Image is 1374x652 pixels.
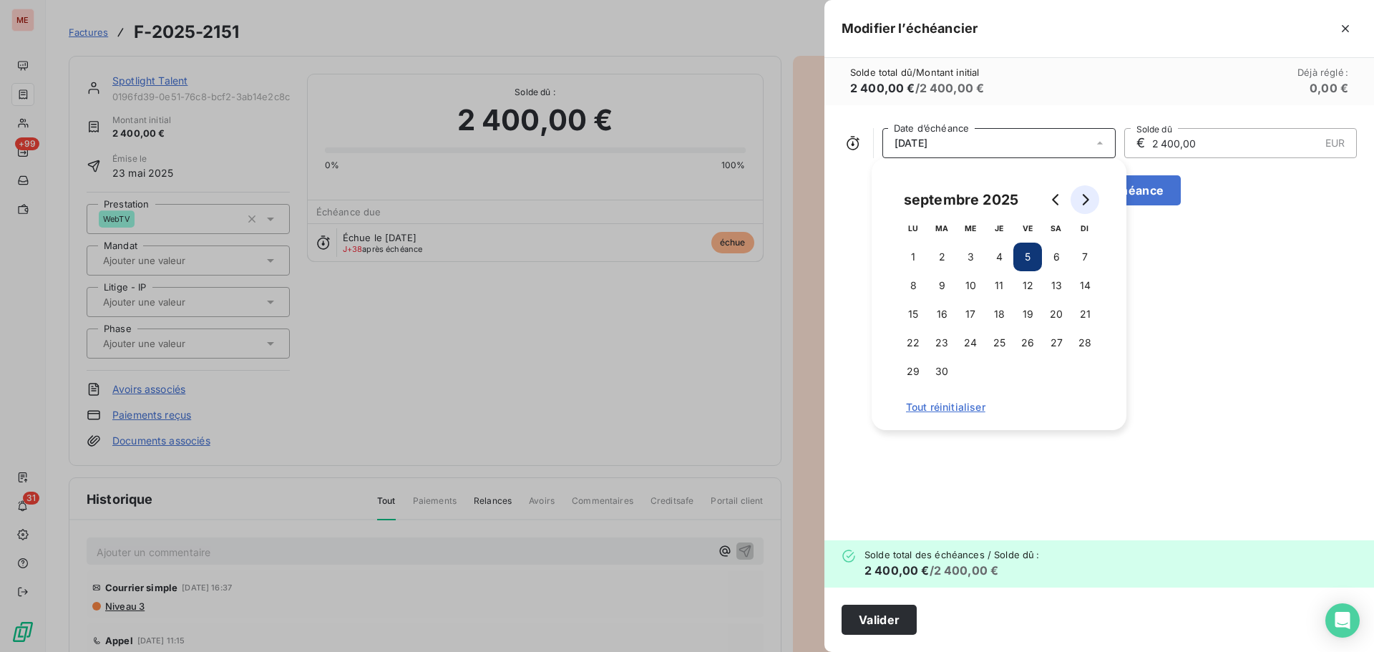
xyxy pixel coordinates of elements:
[1297,67,1348,78] span: Déjà réglé :
[899,214,927,243] th: lundi
[985,271,1013,300] button: 11
[899,300,927,329] button: 15
[850,79,984,97] h6: / 2 400,00 €
[985,300,1013,329] button: 18
[956,243,985,271] button: 3
[864,563,930,578] span: 2 400,00 €
[1013,300,1042,329] button: 19
[927,300,956,329] button: 16
[1042,329,1071,357] button: 27
[927,357,956,386] button: 30
[1013,329,1042,357] button: 26
[1310,79,1348,97] h6: 0,00 €
[899,243,927,271] button: 1
[1042,300,1071,329] button: 20
[864,562,1039,579] h6: / 2 400,00 €
[1325,603,1360,638] div: Open Intercom Messenger
[1042,214,1071,243] th: samedi
[927,214,956,243] th: mardi
[864,549,1039,560] span: Solde total des échéances / Solde dû :
[895,137,927,149] span: [DATE]
[956,214,985,243] th: mercredi
[842,19,978,39] h5: Modifier l’échéancier
[1042,185,1071,214] button: Go to previous month
[1071,300,1099,329] button: 21
[956,300,985,329] button: 17
[1071,243,1099,271] button: 7
[985,243,1013,271] button: 4
[1071,214,1099,243] th: dimanche
[1042,243,1071,271] button: 6
[1071,185,1099,214] button: Go to next month
[899,188,1023,211] div: septembre 2025
[899,329,927,357] button: 22
[899,357,927,386] button: 29
[842,605,917,635] button: Valider
[850,81,915,95] span: 2 400,00 €
[985,329,1013,357] button: 25
[1013,271,1042,300] button: 12
[1013,243,1042,271] button: 5
[1071,271,1099,300] button: 14
[927,271,956,300] button: 9
[927,243,956,271] button: 2
[956,329,985,357] button: 24
[1042,271,1071,300] button: 13
[927,329,956,357] button: 23
[985,214,1013,243] th: jeudi
[906,402,1092,413] span: Tout réinitialiser
[850,67,984,78] span: Solde total dû / Montant initial
[899,271,927,300] button: 8
[956,271,985,300] button: 10
[1013,214,1042,243] th: vendredi
[1071,329,1099,357] button: 28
